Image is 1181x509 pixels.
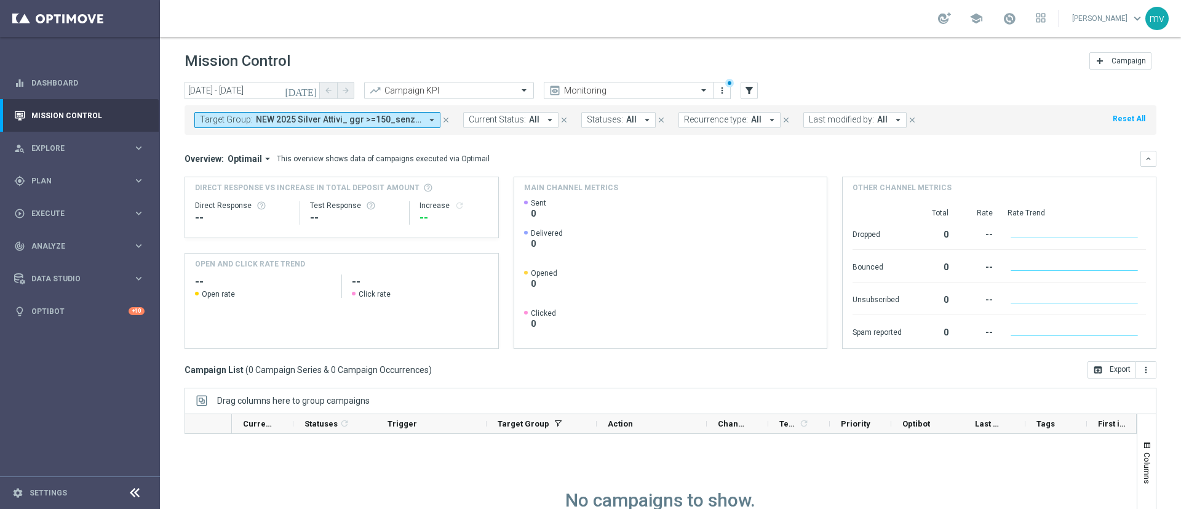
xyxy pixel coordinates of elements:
i: close [782,116,790,124]
button: arrow_forward [337,82,354,99]
i: arrow_drop_down [766,114,777,126]
button: gps_fixed Plan keyboard_arrow_right [14,176,145,186]
input: Select date range [185,82,320,99]
button: [DATE] [283,82,320,100]
i: keyboard_arrow_right [133,273,145,284]
span: All [529,114,539,125]
span: ) [429,364,432,375]
button: Data Studio keyboard_arrow_right [14,274,145,284]
span: Target Group [498,419,549,428]
span: Current Status [243,419,272,428]
div: -- [963,289,993,308]
i: arrow_back [324,86,333,95]
button: close [440,113,451,127]
span: Last Modified By [975,419,1004,428]
div: Increase [420,201,488,210]
i: keyboard_arrow_right [133,207,145,219]
div: Dropped [853,223,902,243]
span: ( [245,364,249,375]
i: person_search [14,143,25,154]
h4: Other channel metrics [853,182,952,193]
div: There are unsaved changes [725,79,734,87]
div: play_circle_outline Execute keyboard_arrow_right [14,209,145,218]
i: open_in_browser [1093,365,1103,375]
i: close [657,116,666,124]
div: Bounced [853,256,902,276]
span: Recurrence type: [684,114,748,125]
span: 0 [531,318,556,329]
div: -- [195,210,290,225]
span: Data Studio [31,275,133,283]
button: Target Group: NEW 2025 Silver Attivi_ ggr >=150_senza saldo arrow_drop_down [194,112,440,128]
i: keyboard_arrow_right [133,175,145,186]
i: trending_up [369,84,381,97]
div: 0 [917,289,948,308]
div: Rate Trend [1008,208,1146,218]
button: more_vert [716,83,728,98]
span: Target Group: [200,114,253,125]
div: 0 [917,256,948,276]
i: refresh [799,419,809,428]
i: lightbulb [14,306,25,317]
span: All [877,114,888,125]
div: -- [963,223,993,243]
button: arrow_back [320,82,337,99]
span: All [751,114,761,125]
button: Current Status: All arrow_drop_down [463,112,559,128]
button: close [559,113,570,127]
i: gps_fixed [14,175,25,186]
i: preview [549,84,561,97]
i: filter_alt [744,85,755,96]
div: Spam reported [853,321,902,341]
i: close [560,116,568,124]
div: This overview shows data of campaigns executed via Optimail [277,153,490,164]
div: Explore [14,143,133,154]
i: settings [12,487,23,499]
a: Dashboard [31,66,145,99]
div: Unsubscribed [853,289,902,308]
div: Direct Response [195,201,290,210]
span: Statuses [304,419,338,428]
i: arrow_forward [341,86,350,95]
button: open_in_browser Export [1088,361,1136,379]
h3: Campaign List [185,364,432,375]
span: First in Range [1098,419,1127,428]
span: Clicked [531,308,556,318]
div: -- [963,321,993,341]
div: Mission Control [14,99,145,132]
button: person_search Explore keyboard_arrow_right [14,143,145,153]
button: equalizer Dashboard [14,78,145,88]
i: arrow_drop_down [262,153,273,164]
h4: OPEN AND CLICK RATE TREND [195,259,305,270]
span: 0 Campaign Series & 0 Campaign Occurrences [249,364,429,375]
span: Explore [31,145,133,152]
div: Total [917,208,948,218]
div: -- [963,256,993,276]
i: equalizer [14,78,25,89]
button: Recurrence type: All arrow_drop_down [678,112,781,128]
button: Last modified by: All arrow_drop_down [803,112,907,128]
button: close [781,113,792,127]
span: 0 [531,278,557,289]
i: more_vert [1141,365,1151,375]
span: Last modified by: [809,114,874,125]
i: refresh [340,419,349,428]
span: Calculate column [797,417,809,430]
i: arrow_drop_down [544,114,555,126]
div: 0 [917,223,948,243]
button: lightbulb Optibot +10 [14,307,145,316]
i: arrow_drop_down [893,114,904,126]
a: Mission Control [31,99,145,132]
span: Templates [779,419,797,428]
span: keyboard_arrow_down [1131,12,1144,25]
span: 0 [531,238,563,249]
span: Campaign [1111,57,1146,65]
i: arrow_drop_down [642,114,653,126]
div: Data Studio [14,273,133,284]
div: -- [420,210,488,225]
i: keyboard_arrow_right [133,142,145,154]
button: refresh [455,201,464,210]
